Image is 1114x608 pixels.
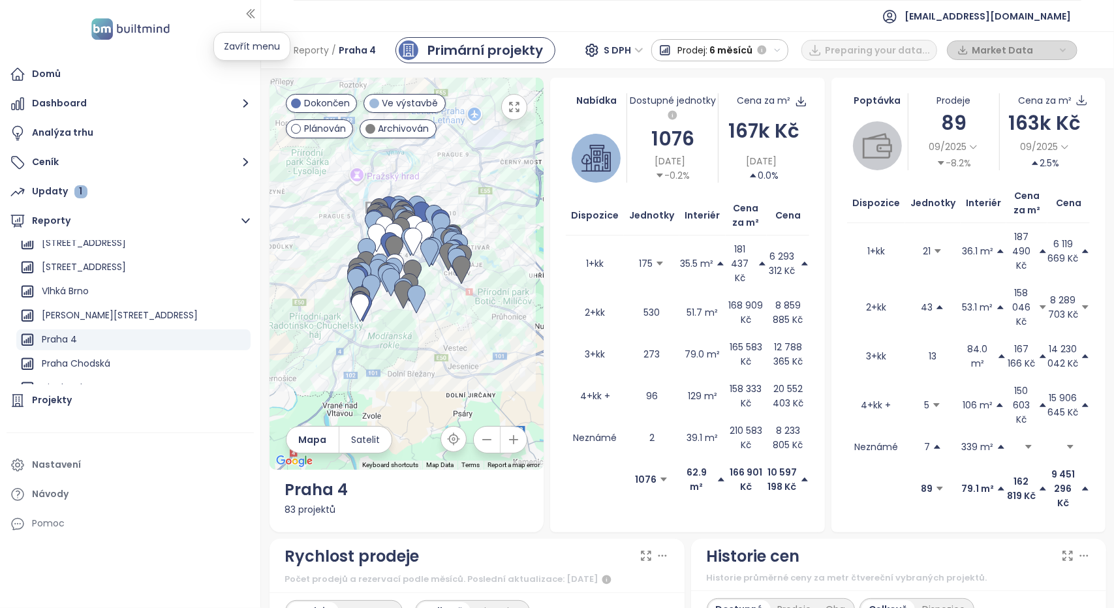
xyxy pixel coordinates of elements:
span: caret-up [1038,247,1047,256]
a: Návody [7,481,254,508]
div: Nastavení [32,457,81,473]
div: Praha 4 [42,331,77,348]
div: 89 [908,108,999,138]
span: Satelit [351,433,380,447]
span: caret-up [933,442,942,451]
a: Open this area in Google Maps (opens a new window) [273,453,316,470]
span: caret-up [749,171,758,180]
p: 43 [921,300,933,314]
button: Ceník [7,149,254,175]
div: Cena za m² [737,93,790,108]
span: Plánován [304,121,346,136]
div: Praha Chodská [16,354,251,374]
div: [STREET_ADDRESS] [16,233,251,254]
span: caret-up [997,352,1006,361]
img: Google [273,453,316,470]
span: S DPH [604,40,643,60]
p: 39.1 m² [687,431,718,445]
p: 5 [924,398,929,412]
div: Projekty [32,392,72,408]
span: caret-down [1081,303,1090,312]
span: caret-up [997,442,1006,451]
div: Návody [32,486,69,502]
span: caret-down [936,159,946,168]
div: [STREET_ADDRESS] [16,257,251,278]
td: Neznámé [566,417,624,459]
th: Jednotky [905,183,961,223]
div: 0.0% [749,168,779,183]
span: caret-down [1038,303,1047,312]
span: Preparing your data... [825,43,930,57]
span: caret-up [1081,401,1090,410]
div: Praha 4 [285,478,529,502]
p: 181 437 Kč [726,242,755,285]
p: 84.0 m² [961,342,995,371]
span: caret-up [716,259,725,268]
span: caret-up [995,401,1004,410]
span: caret-up [996,247,1005,256]
div: Pomoc [7,511,254,537]
div: button [954,40,1070,60]
span: Market Data [972,40,1056,60]
div: 1076 [627,123,718,154]
p: 8 233 805 Kč [767,423,809,452]
span: Ve výstavbě [382,96,439,110]
p: 14 230 042 Kč [1047,342,1078,371]
div: Vlhká Brno [16,281,251,302]
span: [EMAIL_ADDRESS][DOMAIN_NAME] [905,1,1071,32]
div: 83 projektů [285,502,529,517]
th: Dispozice [566,196,624,236]
div: Pomoc [32,515,65,532]
td: 3+kk [847,335,905,377]
p: 8 859 885 Kč [767,298,809,327]
p: 187 490 Kč [1006,230,1036,273]
button: Satelit [339,427,392,453]
p: 158 046 Kč [1006,286,1036,329]
span: Archivován [379,121,429,136]
div: [PERSON_NAME][STREET_ADDRESS] [16,305,251,326]
div: Vlhká Brno [42,283,89,299]
div: Zavřít menu [213,32,290,61]
a: Report a map error [487,461,540,468]
th: Interiér [679,196,725,236]
span: [DATE] [655,154,685,168]
div: [PERSON_NAME][STREET_ADDRESS] [42,307,198,324]
span: Praha 4 [339,38,376,62]
div: Cena za m² [1018,93,1072,108]
span: caret-up [1038,401,1047,410]
button: Map Data [426,461,454,470]
div: [STREET_ADDRESS] [42,259,126,275]
span: caret-up [1038,352,1047,361]
span: caret-up [997,484,1006,493]
p: 51.7 m² [687,305,718,320]
span: caret-down [932,401,941,410]
p: 96 [646,389,658,403]
p: 6 119 669 Kč [1047,237,1078,266]
th: Cena za m² [1006,183,1047,223]
span: caret-down [655,259,664,268]
p: 175 [639,256,653,271]
p: 168 909 Kč [726,298,767,327]
p: 1076 [635,472,657,487]
div: Domů [32,66,61,82]
img: house [581,144,611,173]
p: 8 289 703 Kč [1047,293,1078,322]
button: Reporty [7,208,254,234]
th: Cena [1047,183,1090,223]
span: / [332,38,336,62]
a: Updaty 1 [7,179,254,205]
div: Rychlost prodeje [285,544,420,569]
p: 150 603 Kč [1006,384,1036,427]
p: 20 552 403 Kč [767,382,809,410]
div: -0.2% [655,168,690,183]
p: 79.1 m² [961,481,994,496]
div: 167k Kč [719,115,809,146]
button: Keyboard shortcuts [362,461,418,470]
span: caret-up [996,303,1005,312]
span: caret-up [1081,247,1090,256]
span: 6 měsíců [709,38,752,62]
